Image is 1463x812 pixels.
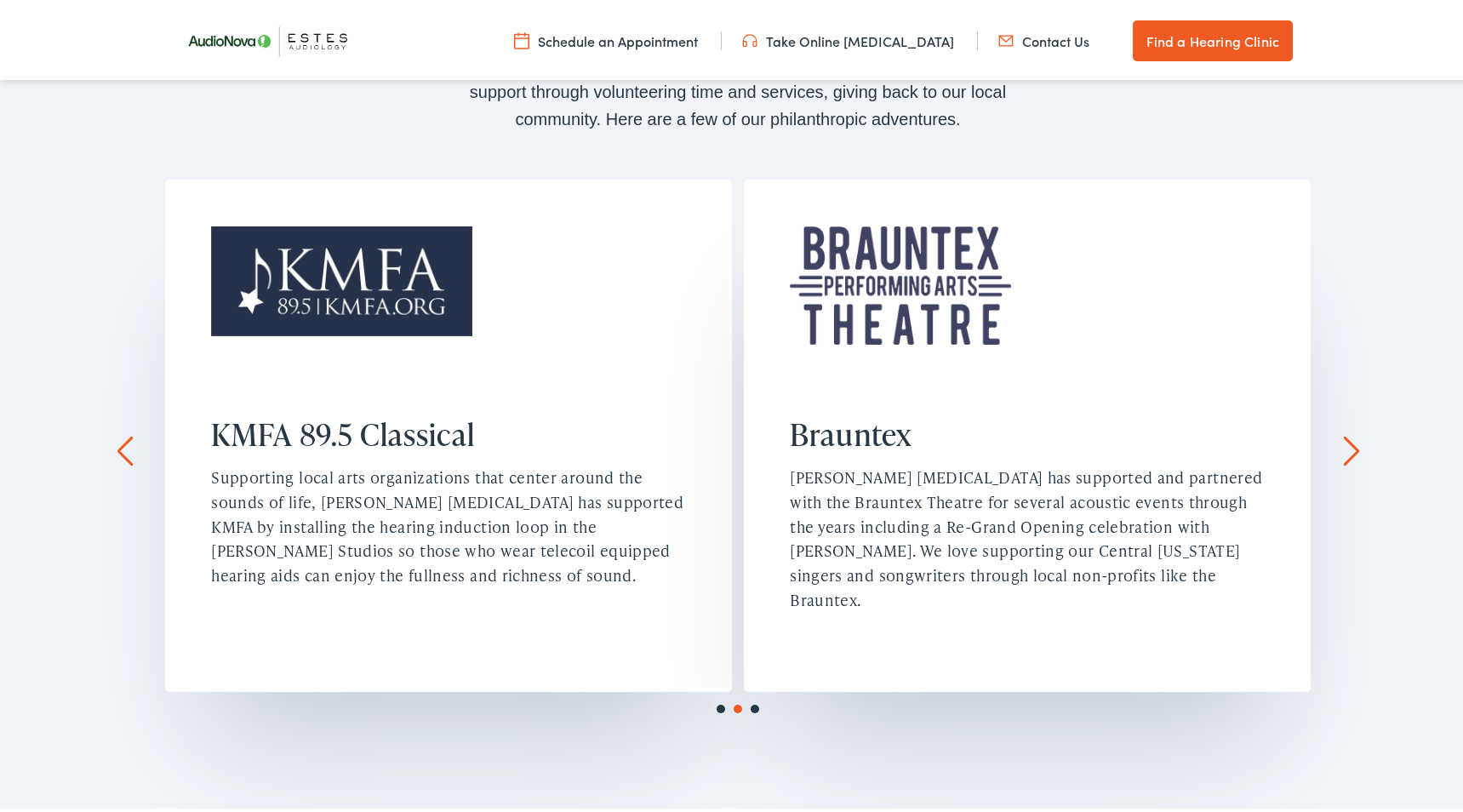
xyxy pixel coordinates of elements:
img: utility icon [998,28,1014,47]
a: Take Online [MEDICAL_DATA] [742,28,954,47]
a: 3 [746,697,763,714]
div: [PERSON_NAME] [MEDICAL_DATA] has supported and partnered with the Brauntex Theatre for several ac... [790,462,1265,609]
img: The logo for KMFA 89.5 [211,223,472,389]
div: Supporting local arts organizations that center around the sounds of life, [PERSON_NAME] [MEDICAL... [211,462,686,585]
div: We're proud to be a part of the Central [US_STATE] community and we show our support through volu... [431,48,1044,129]
a: 2 [729,697,746,714]
a: Prev [117,432,134,463]
img: utility icon [514,28,529,47]
a: 1 [712,697,729,714]
a: Next [1344,432,1360,463]
a: Contact Us [998,28,1089,47]
img: utility icon [742,28,757,47]
a: Find a Hearing Clinic [1133,17,1293,58]
a: Schedule an Appointment [514,28,698,47]
h4: KMFA 89.5 Classical [211,413,686,449]
h4: Brauntex [790,413,1265,449]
